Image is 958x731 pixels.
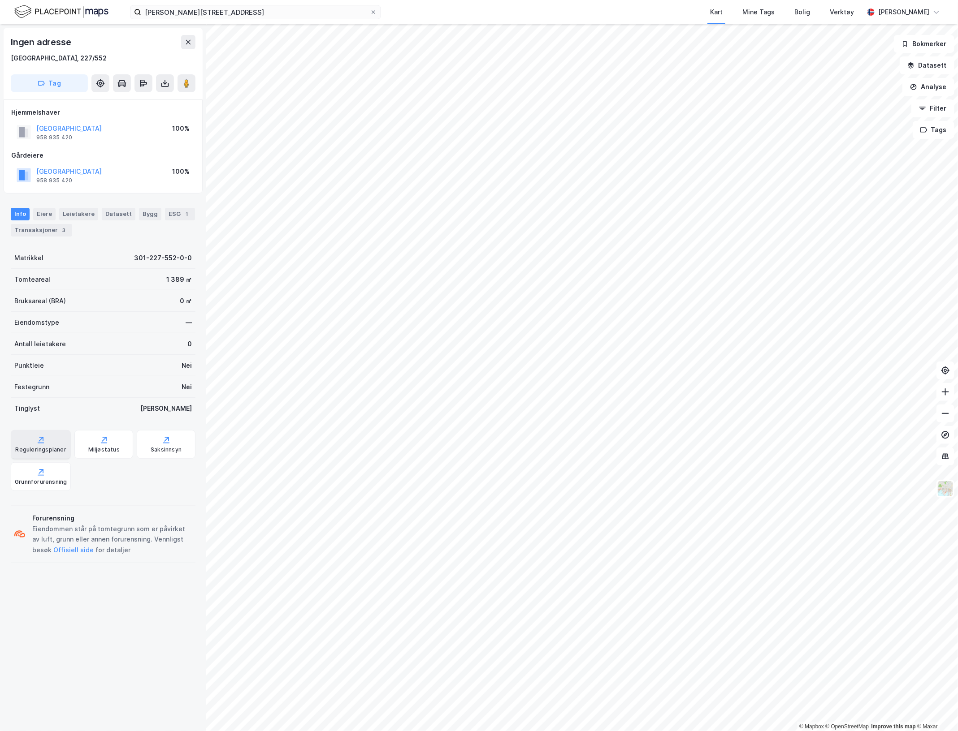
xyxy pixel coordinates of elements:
div: Info [11,208,30,220]
div: Transaksjoner [11,224,72,236]
iframe: Chat Widget [913,688,958,731]
div: 1 [182,210,191,219]
div: [PERSON_NAME] [140,403,192,414]
input: Søk på adresse, matrikkel, gårdeiere, leietakere eller personer [141,5,370,19]
img: logo.f888ab2527a4732fd821a326f86c7f29.svg [14,4,108,20]
div: 0 [187,339,192,349]
div: Forurensning [32,513,192,524]
div: Saksinnsyn [151,446,182,453]
div: 3 [60,226,69,235]
div: 0 ㎡ [180,296,192,306]
div: Tinglyst [14,403,40,414]
button: Bokmerker [894,35,954,53]
div: ESG [165,208,195,220]
div: Kontrollprogram for chat [913,688,958,731]
div: Tomteareal [14,274,50,285]
div: Antall leietakere [14,339,66,349]
div: — [186,317,192,328]
div: Eiendomstype [14,317,59,328]
div: Nei [182,382,192,392]
div: [PERSON_NAME] [878,7,929,17]
div: Miljøstatus [88,446,120,453]
button: Tag [11,74,88,92]
div: Hjemmelshaver [11,107,195,118]
div: Kart [710,7,723,17]
div: Matrikkel [14,253,43,263]
div: 100% [172,123,190,134]
div: Bruksareal (BRA) [14,296,66,306]
div: Eiendommen står på tomtegrunn som er påvirket av luft, grunn eller annen forurensning. Vennligst ... [32,524,192,556]
a: Mapbox [799,723,824,730]
div: Bolig [794,7,810,17]
div: 958 935 420 [36,177,72,184]
a: Improve this map [871,723,916,730]
div: Festegrunn [14,382,49,392]
button: Filter [911,99,954,117]
div: [GEOGRAPHIC_DATA], 227/552 [11,53,107,64]
div: Nei [182,360,192,371]
div: Bygg [139,208,161,220]
div: Ingen adresse [11,35,73,49]
div: Punktleie [14,360,44,371]
button: Datasett [900,56,954,74]
div: Gårdeiere [11,150,195,161]
div: 301-227-552-0-0 [134,253,192,263]
button: Tags [913,121,954,139]
div: Verktøy [830,7,854,17]
div: Grunnforurensning [15,478,67,486]
div: Leietakere [59,208,98,220]
div: Reguleringsplaner [16,446,66,453]
div: 1 389 ㎡ [166,274,192,285]
div: Eiere [33,208,56,220]
div: 958 935 420 [36,134,72,141]
div: 100% [172,166,190,177]
div: Mine Tags [742,7,775,17]
button: Analyse [902,78,954,96]
a: OpenStreetMap [826,723,869,730]
img: Z [937,480,954,497]
div: Datasett [102,208,135,220]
